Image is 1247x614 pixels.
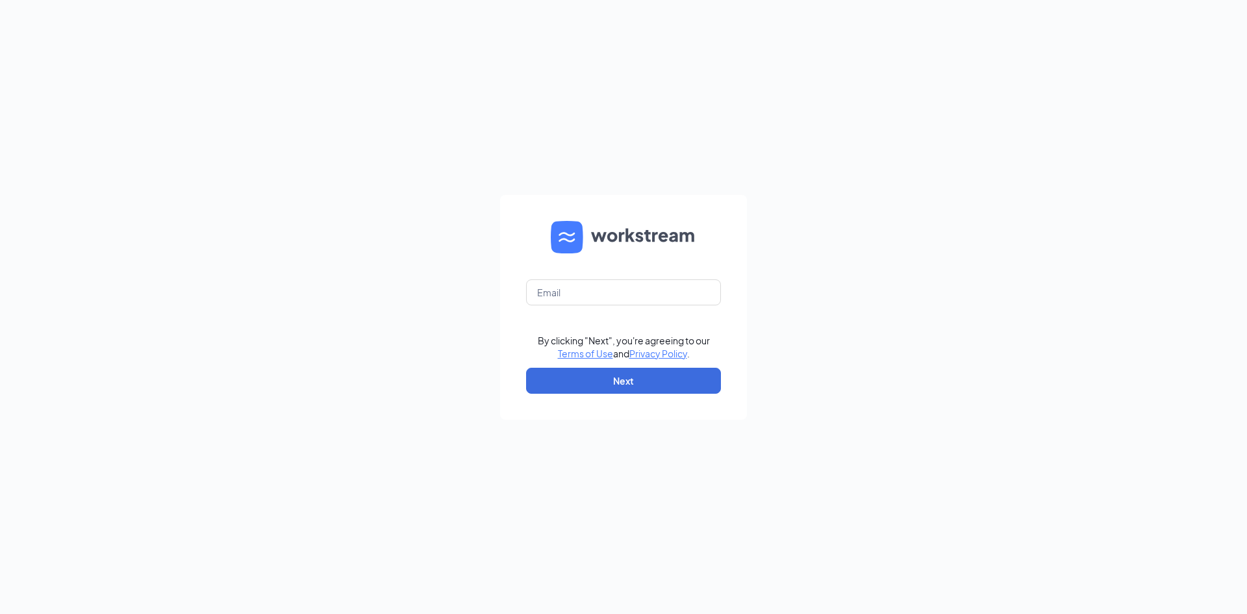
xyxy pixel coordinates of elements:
a: Privacy Policy [629,348,687,359]
input: Email [526,279,721,305]
div: By clicking "Next", you're agreeing to our and . [538,334,710,360]
button: Next [526,368,721,394]
a: Terms of Use [558,348,613,359]
img: WS logo and Workstream text [551,221,696,253]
